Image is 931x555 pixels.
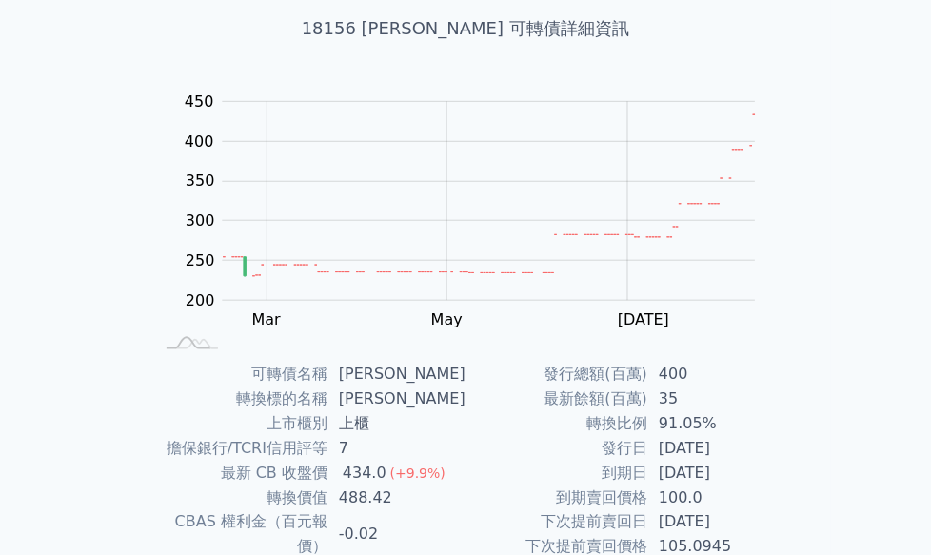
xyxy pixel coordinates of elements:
td: 100.0 [647,486,778,510]
td: 最新 CB 收盤價 [153,461,327,486]
td: 91.05% [647,411,778,436]
td: 轉換價值 [153,486,327,510]
tspan: 400 [185,132,214,150]
td: [DATE] [647,461,778,486]
tspan: 450 [185,92,214,110]
td: 上市櫃別 [153,411,327,436]
td: 7 [327,436,465,461]
td: 到期賣回價格 [465,486,647,510]
td: [PERSON_NAME] [327,362,465,387]
td: [DATE] [647,510,778,535]
div: 434.0 [339,461,390,486]
tspan: 300 [186,211,215,229]
td: 擔保銀行/TCRI信用評等 [153,436,327,461]
tspan: 200 [186,291,215,309]
h1: 18156 [PERSON_NAME] 可轉債詳細資訊 [130,15,801,42]
td: 最新餘額(百萬) [465,387,647,411]
td: [DATE] [647,436,778,461]
td: 上櫃 [327,411,465,436]
td: 400 [647,362,778,387]
td: 轉換比例 [465,411,647,436]
td: 到期日 [465,461,647,486]
tspan: 250 [186,251,215,269]
td: 發行總額(百萬) [465,362,647,387]
tspan: 350 [186,172,215,190]
tspan: [DATE] [619,310,670,328]
td: 轉換標的名稱 [153,387,327,411]
td: 可轉債名稱 [153,362,327,387]
g: Chart [175,92,784,367]
tspan: May [431,310,463,328]
td: 發行日 [465,436,647,461]
tspan: Mar [252,310,282,328]
td: 下次提前賣回日 [465,510,647,535]
span: (+9.9%) [390,466,446,481]
td: 35 [647,387,778,411]
td: 488.42 [327,486,465,510]
td: [PERSON_NAME] [327,387,465,411]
